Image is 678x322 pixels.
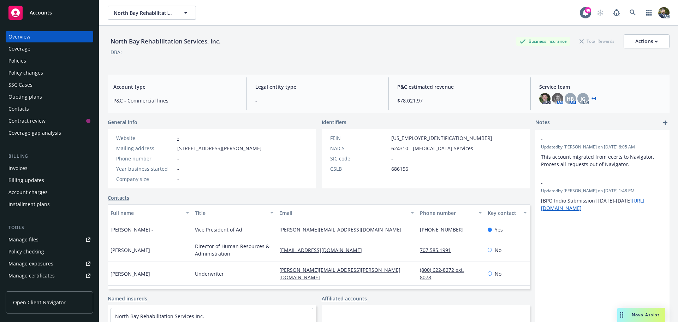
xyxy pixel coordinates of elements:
[108,6,196,20] button: North Bay Rehabilitation Services, Inc.
[661,118,670,127] a: add
[495,226,503,233] span: Yes
[6,153,93,160] div: Billing
[6,115,93,127] a: Contract review
[330,155,388,162] div: SIC code
[8,55,26,66] div: Policies
[111,226,153,233] span: [PERSON_NAME] -
[279,267,400,281] a: [PERSON_NAME][EMAIL_ADDRESS][PERSON_NAME][DOMAIN_NAME]
[658,7,670,18] img: photo
[591,96,596,101] a: +4
[108,204,192,221] button: Full name
[593,6,607,20] a: Start snowing
[6,234,93,245] a: Manage files
[111,270,150,277] span: [PERSON_NAME]
[541,153,656,168] span: This account migrated from ecerts to Navigator. Process all requests out of Navigator.
[420,209,474,217] div: Phone number
[330,134,388,142] div: FEIN
[8,163,28,174] div: Invoices
[488,209,519,217] div: Key contact
[576,37,618,46] div: Total Rewards
[6,175,93,186] a: Billing updates
[541,197,664,212] p: [BPO Indio Submission] [DATE]-[DATE]
[6,127,93,139] a: Coverage gap analysis
[585,7,591,13] div: 46
[420,247,457,253] a: 707.585.1991
[279,209,406,217] div: Email
[30,10,52,16] span: Accounts
[8,258,53,269] div: Manage exposures
[626,6,640,20] a: Search
[8,282,44,293] div: Manage claims
[397,97,522,104] span: $78,021.97
[541,179,646,187] span: -
[539,93,551,104] img: photo
[535,130,670,174] div: -Updatedby [PERSON_NAME] on [DATE] 6:05 AMThis account migrated from ecerts to Navigator. Process...
[322,295,367,302] a: Affiliated accounts
[552,93,563,104] img: photo
[195,242,274,257] span: Director of Human Resources & Administration
[642,6,656,20] a: Switch app
[617,308,626,322] div: Drag to move
[8,187,48,198] div: Account charges
[6,31,93,42] a: Overview
[279,226,407,233] a: [PERSON_NAME][EMAIL_ADDRESS][DOMAIN_NAME]
[177,145,262,152] span: [STREET_ADDRESS][PERSON_NAME]
[177,165,179,172] span: -
[632,312,660,318] span: Nova Assist
[330,145,388,152] div: NAICS
[108,118,137,126] span: General info
[391,134,492,142] span: [US_EMPLOYER_IDENTIFICATION_NUMBER]
[6,79,93,90] a: SSC Cases
[116,175,174,183] div: Company size
[111,209,182,217] div: Full name
[108,295,147,302] a: Named insureds
[177,155,179,162] span: -
[8,79,32,90] div: SSC Cases
[8,199,50,210] div: Installment plans
[6,282,93,293] a: Manage claims
[116,155,174,162] div: Phone number
[8,127,61,139] div: Coverage gap analysis
[8,43,30,54] div: Coverage
[6,67,93,78] a: Policy changes
[116,145,174,152] div: Mailing address
[391,145,473,152] span: 624310 - [MEDICAL_DATA] Services
[8,31,30,42] div: Overview
[115,313,204,320] a: North Bay Rehabilitation Services Inc.
[535,174,670,217] div: -Updatedby [PERSON_NAME] on [DATE] 1:48 PM[BPO Indio Submission] [DATE]-[DATE][URL][DOMAIN_NAME]
[541,188,664,194] span: Updated by [PERSON_NAME] on [DATE] 1:48 PM
[8,246,44,257] div: Policy checking
[192,204,276,221] button: Title
[255,97,380,104] span: -
[495,270,501,277] span: No
[116,165,174,172] div: Year business started
[535,118,550,127] span: Notes
[6,224,93,231] div: Tools
[276,204,417,221] button: Email
[8,175,44,186] div: Billing updates
[617,308,665,322] button: Nova Assist
[8,103,29,115] div: Contacts
[330,165,388,172] div: CSLB
[8,115,46,127] div: Contract review
[6,270,93,281] a: Manage certificates
[108,37,224,46] div: North Bay Rehabilitation Services, Inc.
[6,258,93,269] span: Manage exposures
[624,34,670,48] button: Actions
[495,246,501,254] span: No
[581,95,585,103] span: JG
[6,3,93,23] a: Accounts
[420,267,464,281] a: (800) 622-8272 ext. 8078
[114,9,175,17] span: North Bay Rehabilitation Services, Inc.
[177,175,179,183] span: -
[177,135,179,141] a: -
[539,83,664,90] span: Service team
[111,246,150,254] span: [PERSON_NAME]
[6,246,93,257] a: Policy checking
[111,48,124,56] div: DBA: -
[391,165,408,172] span: 686156
[516,37,570,46] div: Business Insurance
[417,204,484,221] button: Phone number
[108,194,129,201] a: Contacts
[8,234,38,245] div: Manage files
